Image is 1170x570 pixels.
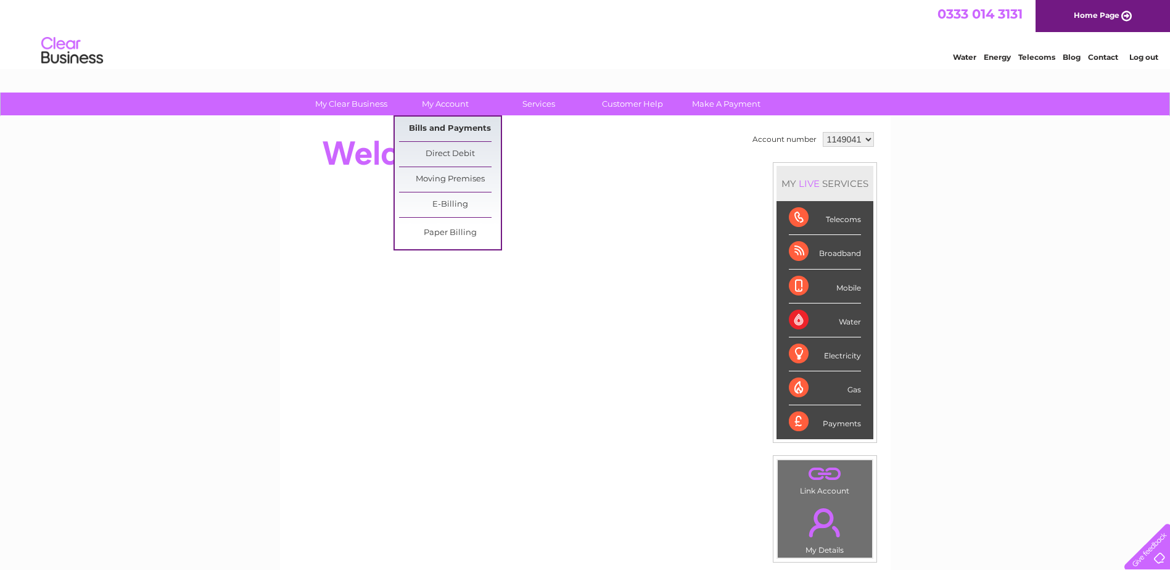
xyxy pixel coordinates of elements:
[399,167,501,192] a: Moving Premises
[796,178,822,189] div: LIVE
[1063,52,1081,62] a: Blog
[777,460,873,498] td: Link Account
[789,304,861,337] div: Water
[399,117,501,141] a: Bills and Payments
[953,52,976,62] a: Water
[675,93,777,115] a: Make A Payment
[41,32,104,70] img: logo.png
[781,501,869,544] a: .
[399,221,501,246] a: Paper Billing
[789,371,861,405] div: Gas
[399,142,501,167] a: Direct Debit
[777,166,873,201] div: MY SERVICES
[1088,52,1118,62] a: Contact
[777,498,873,558] td: My Details
[789,235,861,269] div: Broadband
[749,129,820,150] td: Account number
[789,405,861,439] div: Payments
[1129,52,1158,62] a: Log out
[582,93,683,115] a: Customer Help
[789,201,861,235] div: Telecoms
[937,6,1023,22] a: 0333 014 3131
[300,93,402,115] a: My Clear Business
[1018,52,1055,62] a: Telecoms
[984,52,1011,62] a: Energy
[394,93,496,115] a: My Account
[488,93,590,115] a: Services
[781,463,869,485] a: .
[294,7,877,60] div: Clear Business is a trading name of Verastar Limited (registered in [GEOGRAPHIC_DATA] No. 3667643...
[789,270,861,304] div: Mobile
[789,337,861,371] div: Electricity
[399,192,501,217] a: E-Billing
